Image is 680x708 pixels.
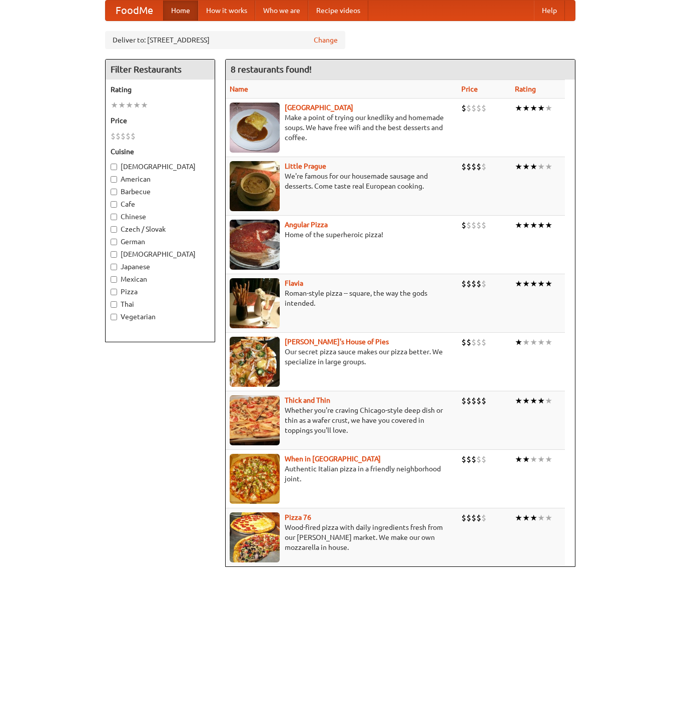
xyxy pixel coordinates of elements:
[111,289,117,295] input: Pizza
[461,220,466,231] li: $
[230,278,280,328] img: flavia.jpg
[481,337,486,348] li: $
[537,512,545,523] li: ★
[111,312,210,322] label: Vegetarian
[545,395,552,406] li: ★
[481,220,486,231] li: $
[285,396,330,404] a: Thick and Thin
[111,199,210,209] label: Cafe
[515,454,522,465] li: ★
[111,85,210,95] h5: Rating
[466,512,471,523] li: $
[461,103,466,114] li: $
[461,454,466,465] li: $
[255,1,308,21] a: Who we are
[111,239,117,245] input: German
[111,276,117,283] input: Mexican
[530,103,537,114] li: ★
[126,131,131,142] li: $
[121,131,126,142] li: $
[515,337,522,348] li: ★
[111,147,210,157] h5: Cuisine
[111,237,210,247] label: German
[230,405,454,435] p: Whether you're craving Chicago-style deep dish or thin as a wafer crust, we have you covered in t...
[537,278,545,289] li: ★
[471,512,476,523] li: $
[230,395,280,445] img: thick.jpg
[141,100,148,111] li: ★
[471,161,476,172] li: $
[111,187,210,197] label: Barbecue
[530,337,537,348] li: ★
[530,220,537,231] li: ★
[466,220,471,231] li: $
[314,35,338,45] a: Change
[230,512,280,562] img: pizza76.jpg
[230,113,454,143] p: Make a point of trying our knedlíky and homemade soups. We have free wifi and the best desserts a...
[461,161,466,172] li: $
[476,161,481,172] li: $
[545,337,552,348] li: ★
[285,162,326,170] a: Little Prague
[530,161,537,172] li: ★
[471,454,476,465] li: $
[111,164,117,170] input: [DEMOGRAPHIC_DATA]
[476,512,481,523] li: $
[466,103,471,114] li: $
[530,278,537,289] li: ★
[471,278,476,289] li: $
[545,454,552,465] li: ★
[522,103,530,114] li: ★
[476,395,481,406] li: $
[230,230,454,240] p: Home of the superheroic pizza!
[285,338,389,346] a: [PERSON_NAME]'s House of Pies
[111,251,117,258] input: [DEMOGRAPHIC_DATA]
[515,512,522,523] li: ★
[515,395,522,406] li: ★
[515,85,536,93] a: Rating
[522,337,530,348] li: ★
[230,454,280,504] img: wheninrome.jpg
[285,221,328,229] a: Angular Pizza
[111,274,210,284] label: Mexican
[515,161,522,172] li: ★
[515,278,522,289] li: ★
[481,161,486,172] li: $
[126,100,133,111] li: ★
[106,60,215,80] h4: Filter Restaurants
[111,299,210,309] label: Thai
[111,214,117,220] input: Chinese
[530,395,537,406] li: ★
[163,1,198,21] a: Home
[522,454,530,465] li: ★
[111,212,210,222] label: Chinese
[534,1,565,21] a: Help
[466,161,471,172] li: $
[461,85,478,93] a: Price
[111,226,117,233] input: Czech / Slovak
[530,454,537,465] li: ★
[230,103,280,153] img: czechpoint.jpg
[515,220,522,231] li: ★
[230,464,454,484] p: Authentic Italian pizza in a friendly neighborhood joint.
[106,1,163,21] a: FoodMe
[285,455,381,463] a: When in [GEOGRAPHIC_DATA]
[476,337,481,348] li: $
[285,279,303,287] a: Flavia
[230,288,454,308] p: Roman-style pizza -- square, the way the gods intended.
[537,395,545,406] li: ★
[481,512,486,523] li: $
[466,395,471,406] li: $
[230,220,280,270] img: angular.jpg
[537,220,545,231] li: ★
[230,171,454,191] p: We're famous for our housemade sausage and desserts. Come taste real European cooking.
[461,395,466,406] li: $
[198,1,255,21] a: How it works
[285,104,353,112] a: [GEOGRAPHIC_DATA]
[111,116,210,126] h5: Price
[308,1,368,21] a: Recipe videos
[466,337,471,348] li: $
